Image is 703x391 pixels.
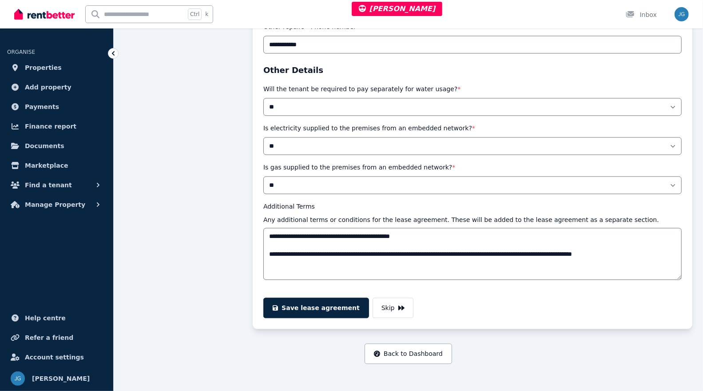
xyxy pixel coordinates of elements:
[25,199,85,210] span: Manage Property
[7,78,106,96] a: Add property
[25,180,72,190] span: Find a tenant
[25,352,84,363] span: Account settings
[7,176,106,194] button: Find a tenant
[7,49,35,55] span: ORGANISE
[7,329,106,347] a: Refer a friend
[373,298,413,318] button: Skip
[188,8,202,20] span: Ctrl
[25,332,73,343] span: Refer a friend
[365,343,452,364] button: Back to Dashboard
[32,373,90,384] span: [PERSON_NAME]
[7,309,106,327] a: Help centre
[25,101,59,112] span: Payments
[25,121,76,132] span: Finance report
[263,164,456,171] label: Is gas supplied to the premises from an embedded network?
[25,313,66,323] span: Help centre
[11,371,25,386] img: Jeremy Goldschmidt
[263,125,475,132] label: Is electricity supplied to the premises from an embedded network?
[263,215,659,224] p: Any additional terms or conditions for the lease agreement. These will be added to the lease agre...
[263,64,323,77] h4: Other Details
[7,117,106,135] a: Finance report
[263,203,315,210] label: Additional Terms
[263,298,369,318] button: Save lease agreement
[25,141,64,151] span: Documents
[25,62,62,73] span: Properties
[263,85,461,93] label: Will the tenant be required to pay separately for water usage?
[7,98,106,116] a: Payments
[7,157,106,174] a: Marketplace
[7,137,106,155] a: Documents
[7,196,106,214] button: Manage Property
[7,348,106,366] a: Account settings
[25,160,68,171] span: Marketplace
[675,7,689,21] img: Jeremy Goldschmidt
[14,8,75,21] img: RentBetter
[626,10,657,19] div: Inbox
[25,82,71,93] span: Add property
[7,59,106,77] a: Properties
[359,4,436,13] span: [PERSON_NAME]
[205,11,208,18] span: k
